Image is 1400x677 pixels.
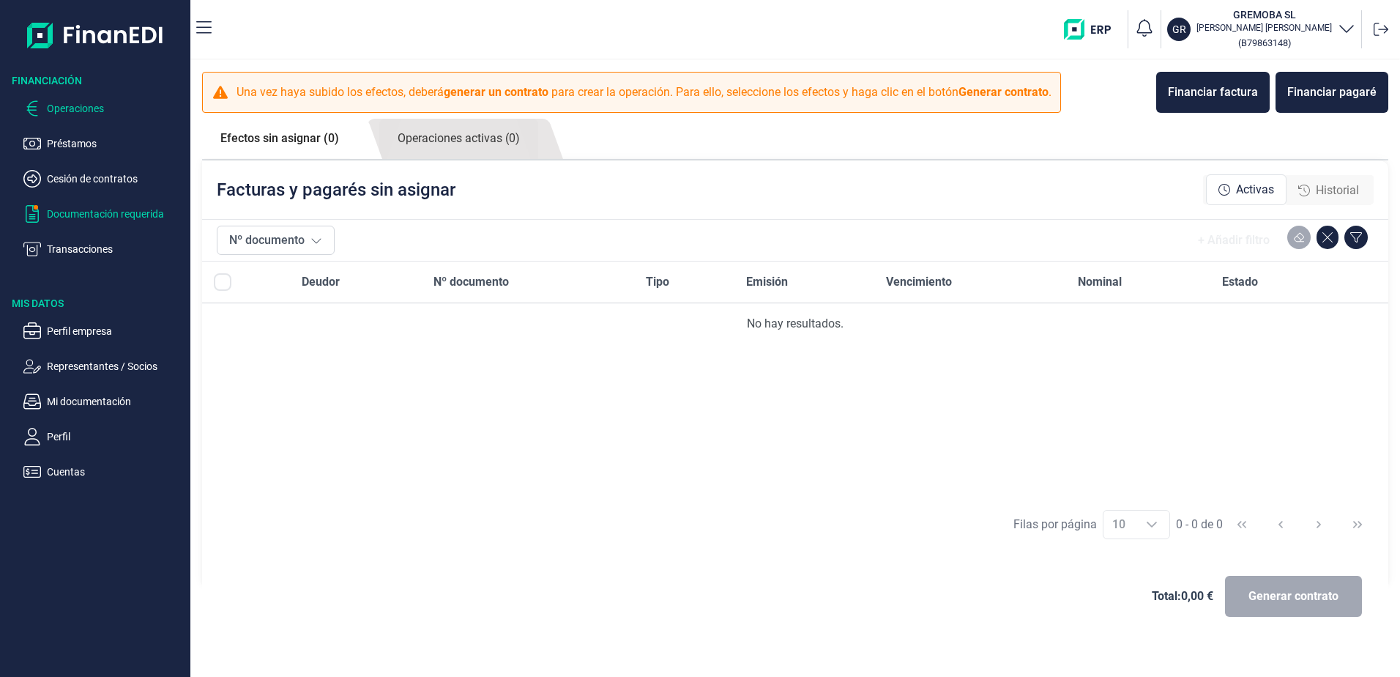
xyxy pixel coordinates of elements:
div: Financiar pagaré [1287,84,1377,101]
span: Activas [1236,181,1274,199]
button: Financiar pagaré [1276,72,1388,113]
div: No hay resultados. [214,315,1377,333]
p: Una vez haya subido los efectos, deberá para crear la operación. Para ello, seleccione los efecto... [237,84,1051,101]
button: GRGREMOBA SL[PERSON_NAME] [PERSON_NAME](B79863148) [1167,7,1355,51]
p: GR [1172,22,1186,37]
div: Historial [1287,176,1371,205]
span: Nominal [1078,273,1122,291]
button: Previous Page [1263,507,1298,542]
p: Transacciones [47,240,185,258]
button: Financiar factura [1156,72,1270,113]
button: Cuentas [23,463,185,481]
p: Operaciones [47,100,185,117]
h3: GREMOBA SL [1196,7,1332,22]
button: Perfil empresa [23,322,185,340]
button: Cesión de contratos [23,170,185,188]
div: Financiar factura [1168,84,1258,101]
div: Activas [1206,174,1287,205]
b: generar un contrato [444,85,548,99]
span: Nº documento [433,273,509,291]
p: Perfil [47,428,185,445]
span: Vencimiento [886,273,952,291]
button: Nº documento [217,226,335,255]
span: Tipo [646,273,669,291]
p: Representantes / Socios [47,358,185,375]
span: Emisión [746,273,788,291]
button: Transacciones [23,240,185,258]
p: Cesión de contratos [47,170,185,188]
p: Cuentas [47,463,185,481]
img: Logo de aplicación [27,12,164,59]
button: Operaciones [23,100,185,117]
button: First Page [1224,507,1259,542]
p: Mi documentación [47,393,185,410]
span: Estado [1222,273,1258,291]
span: 0 - 0 de 0 [1176,519,1223,530]
img: erp [1064,19,1122,40]
button: Last Page [1340,507,1375,542]
div: All items unselected [214,273,231,291]
p: Facturas y pagarés sin asignar [217,178,455,201]
button: Perfil [23,428,185,445]
div: Filas por página [1013,516,1097,533]
a: Efectos sin asignar (0) [202,119,357,158]
button: Next Page [1301,507,1336,542]
p: Préstamos [47,135,185,152]
b: Generar contrato [958,85,1049,99]
button: Préstamos [23,135,185,152]
span: Historial [1316,182,1359,199]
div: Choose [1134,511,1169,539]
button: Mi documentación [23,393,185,410]
button: Documentación requerida [23,205,185,223]
a: Operaciones activas (0) [379,119,538,159]
span: Total: 0,00 € [1152,588,1213,605]
p: [PERSON_NAME] [PERSON_NAME] [1196,22,1332,34]
span: Deudor [302,273,340,291]
p: Perfil empresa [47,322,185,340]
button: Representantes / Socios [23,358,185,375]
small: Copiar cif [1238,37,1291,48]
p: Documentación requerida [47,205,185,223]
